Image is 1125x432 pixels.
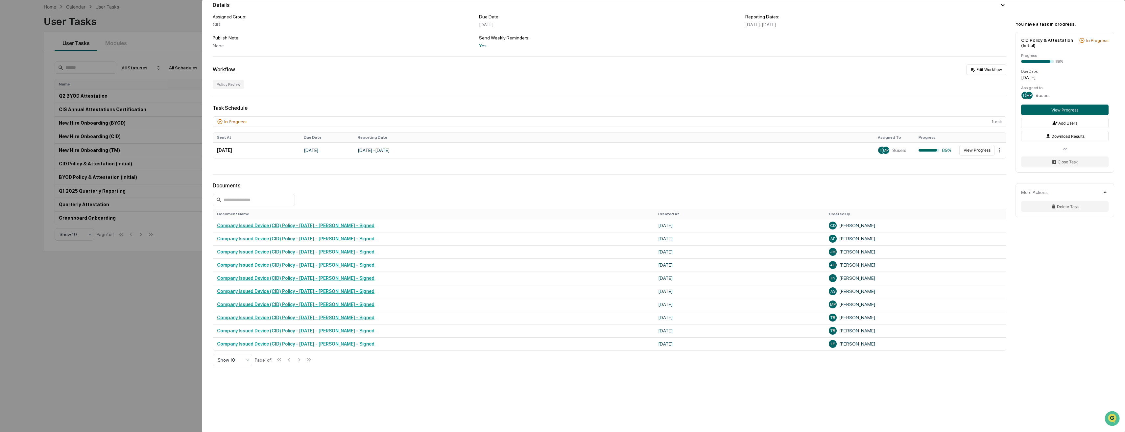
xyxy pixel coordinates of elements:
[7,14,120,24] p: How can we help?
[654,285,825,298] td: [DATE]
[213,105,1006,111] div: Task Schedule
[654,337,825,350] td: [DATE]
[479,22,740,27] div: [DATE]
[213,142,300,158] td: [DATE]
[830,328,835,333] span: TB
[1026,93,1032,98] span: MP
[1086,38,1109,43] div: In Progress
[959,145,995,156] button: View Progress
[874,132,915,142] th: Assigned To
[217,276,374,281] a: Company Issued Device (CID) Policy - [DATE] - [PERSON_NAME] - Signed
[829,300,1002,308] div: [PERSON_NAME]
[7,96,12,101] div: 🔎
[1021,37,1076,48] div: CID Policy & Attestation (Initial)
[217,236,374,241] a: Company Issued Device (CID) Policy - [DATE] - [PERSON_NAME] - Signed
[4,80,45,92] a: 🖐️Preclearance
[479,35,740,40] div: Send Weekly Reminders:
[830,250,836,254] span: JM
[654,324,825,337] td: [DATE]
[829,235,1002,243] div: [PERSON_NAME]
[1104,410,1122,428] iframe: Open customer support
[213,2,229,8] div: Details
[217,262,374,268] a: Company Issued Device (CID) Policy - [DATE] - [PERSON_NAME] - Signed
[1036,93,1050,98] span: 9 users
[213,116,1006,127] div: 1 task
[654,245,825,258] td: [DATE]
[22,50,108,57] div: Start new chat
[213,209,654,219] th: Document Name
[654,209,825,219] th: Created At
[919,148,951,153] div: 89%
[829,287,1002,295] div: [PERSON_NAME]
[13,83,42,89] span: Preclearance
[830,236,835,241] span: AP
[217,289,374,294] a: Company Issued Device (CID) Policy - [DATE] - [PERSON_NAME] - Signed
[112,52,120,60] button: Start new chat
[1021,105,1109,115] button: View Progress
[829,261,1002,269] div: [PERSON_NAME]
[831,342,835,346] span: LF
[829,222,1002,229] div: [PERSON_NAME]
[1021,201,1109,212] button: Delete Task
[13,95,41,102] span: Data Lookup
[217,249,374,254] a: Company Issued Device (CID) Policy - [DATE] - [PERSON_NAME] - Signed
[354,132,874,142] th: Reporting Date
[217,223,374,228] a: Company Issued Device (CID) Policy - [DATE] - [PERSON_NAME] - Signed
[213,35,474,40] div: Publish Note:
[1021,85,1109,90] div: Assigned to:
[300,142,354,158] td: [DATE]
[1016,21,1114,27] div: You have a task in progress:
[479,43,740,48] div: Yes
[830,289,835,294] span: AS
[830,315,835,320] span: TB
[213,182,1006,189] div: Documents
[829,314,1002,322] div: [PERSON_NAME]
[654,258,825,272] td: [DATE]
[7,84,12,89] div: 🖐️
[1021,118,1109,128] button: Add Users
[4,93,44,105] a: 🔎Data Lookup
[213,22,474,27] div: CID
[300,132,354,142] th: Due Date
[829,248,1002,256] div: [PERSON_NAME]
[830,302,836,307] span: MP
[1021,53,1109,58] div: Progress
[654,311,825,324] td: [DATE]
[45,80,84,92] a: 🗄️Attestations
[1021,75,1109,80] div: [DATE]
[213,66,235,73] div: Workflow
[217,302,374,307] a: Company Issued Device (CID) Policy - [DATE] - [PERSON_NAME] - Signed
[745,22,776,27] span: [DATE] - [DATE]
[213,43,474,48] div: None
[883,148,889,153] span: MP
[654,272,825,285] td: [DATE]
[829,327,1002,335] div: [PERSON_NAME]
[1021,147,1109,151] div: or
[745,14,1006,19] div: Reporting Dates:
[46,111,80,116] a: Powered byPylon
[217,315,374,320] a: Company Issued Device (CID) Policy - [DATE] - [PERSON_NAME] - Signed
[213,132,300,142] th: Sent At
[1021,190,1048,195] div: More Actions
[829,274,1002,282] div: [PERSON_NAME]
[224,119,247,124] div: In Progress
[825,209,1006,219] th: Created By
[892,148,906,153] span: 9 users
[654,232,825,245] td: [DATE]
[654,298,825,311] td: [DATE]
[7,50,18,62] img: 1746055101610-c473b297-6a78-478c-a979-82029cc54cd1
[966,64,1006,75] button: Edit Workflow
[217,328,374,333] a: Company Issued Device (CID) Policy - [DATE] - [PERSON_NAME] - Signed
[255,357,273,363] div: Page 1 of 1
[1055,59,1063,64] div: 89%
[22,57,83,62] div: We're available if you need us!
[1022,93,1028,98] span: TN
[830,263,836,267] span: AH
[48,84,53,89] div: 🗄️
[879,148,884,153] span: TN
[830,223,836,228] span: CD
[830,276,835,280] span: TN
[654,219,825,232] td: [DATE]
